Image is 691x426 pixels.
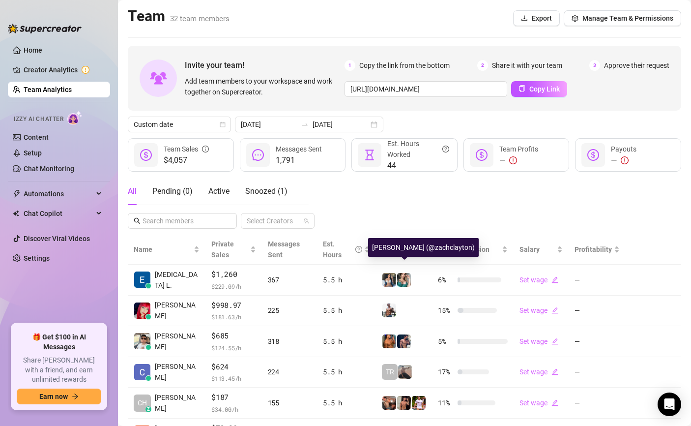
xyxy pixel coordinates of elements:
[143,215,223,226] input: Search members
[519,337,558,345] a: Set wageedit
[152,185,193,197] div: Pending ( 0 )
[211,361,256,373] span: $624
[24,133,49,141] a: Content
[438,366,454,377] span: 17 %
[382,273,396,287] img: Katy
[564,10,681,26] button: Manage Team & Permissions
[202,144,209,154] span: info-circle
[8,24,82,33] img: logo-BBDzfeDw.svg
[17,389,101,404] button: Earn nowarrow-right
[185,76,341,97] span: Add team members to your workspace and work together on Supercreator.
[276,154,322,166] span: 1,791
[164,144,209,154] div: Team Sales
[24,149,42,157] a: Setup
[397,273,411,287] img: Zaddy
[621,156,629,164] span: exclamation-circle
[170,14,230,23] span: 32 team members
[604,60,669,71] span: Approve their request
[323,274,370,285] div: 5.5 h
[164,154,209,166] span: $4,057
[438,397,454,408] span: 11 %
[387,138,449,160] div: Est. Hours Worked
[301,121,309,128] span: to
[323,336,370,347] div: 5.5 h
[569,296,626,327] td: —
[128,7,230,26] h2: Team
[276,145,322,153] span: Messages Sent
[185,59,345,71] span: Invite your team!
[268,274,312,285] div: 367
[658,393,681,416] div: Open Intercom Messenger
[587,149,599,161] span: dollar-circle
[532,14,552,22] span: Export
[14,115,63,124] span: Izzy AI Chatter
[355,239,362,260] span: question-circle
[382,396,396,410] img: Osvaldo
[138,397,147,408] span: CH
[24,62,102,78] a: Creator Analytics exclamation-circle
[476,149,488,161] span: dollar-circle
[245,186,288,196] span: Snoozed ( 1 )
[382,335,396,348] img: JG
[575,245,612,253] span: Profitability
[521,15,528,22] span: download
[551,338,558,345] span: edit
[211,343,256,353] span: $ 124.55 /h
[241,119,297,130] input: Start date
[211,281,256,291] span: $ 229.09 /h
[134,364,150,380] img: Charmaine Javil…
[519,368,558,376] a: Set wageedit
[24,165,74,173] a: Chat Monitoring
[376,235,432,265] th: Creators
[509,156,517,164] span: exclamation-circle
[211,269,256,280] span: $1,260
[412,396,426,410] img: Hector
[519,306,558,314] a: Set wageedit
[529,85,560,93] span: Copy Link
[268,366,312,377] div: 224
[211,404,256,414] span: $ 34.00 /h
[211,373,256,383] span: $ 113.45 /h
[24,186,93,202] span: Automations
[438,305,454,316] span: 15 %
[17,356,101,385] span: Share [PERSON_NAME] with a friend, and earn unlimited rewards
[208,186,230,196] span: Active
[397,396,411,410] img: Zach
[569,265,626,296] td: —
[397,335,411,348] img: Axel
[140,149,152,161] span: dollar-circle
[442,138,449,160] span: question-circle
[582,14,673,22] span: Manage Team & Permissions
[72,393,79,400] span: arrow-right
[268,397,312,408] div: 155
[134,117,225,132] span: Custom date
[345,60,355,71] span: 1
[323,397,370,408] div: 5.5 h
[301,121,309,128] span: swap-right
[513,10,560,26] button: Export
[519,276,558,284] a: Set wageedit
[24,206,93,221] span: Chat Copilot
[364,149,375,161] span: hourglass
[499,154,538,166] div: —
[323,239,362,260] div: Est. Hours
[611,145,636,153] span: Payouts
[268,336,312,347] div: 318
[551,368,558,375] span: edit
[134,244,192,255] span: Name
[134,217,141,224] span: search
[519,245,540,253] span: Salary
[589,60,600,71] span: 3
[13,190,21,198] span: thunderbolt
[13,210,19,217] img: Chat Copilot
[134,272,150,288] img: Exon Locsin
[492,60,562,71] span: Share it with your team
[569,388,626,419] td: —
[477,60,488,71] span: 2
[24,86,72,93] a: Team Analytics
[155,300,200,321] span: [PERSON_NAME]
[211,392,256,403] span: $187
[211,330,256,342] span: $685
[268,305,312,316] div: 225
[211,312,256,322] span: $ 181.63 /h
